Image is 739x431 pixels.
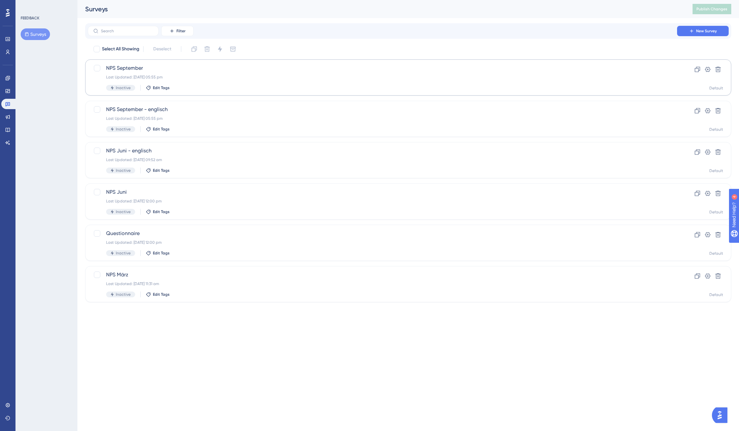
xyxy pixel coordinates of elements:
button: Edit Tags [146,292,170,297]
button: Edit Tags [146,127,170,132]
span: Deselect [153,45,171,53]
button: New Survey [677,26,729,36]
div: Surveys [85,5,676,14]
button: Filter [161,26,194,36]
div: Default [709,210,723,215]
button: Surveys [21,28,50,40]
button: Edit Tags [146,168,170,173]
span: Questionnaire [106,230,659,237]
span: NPS September - englisch [106,106,659,113]
div: Default [709,168,723,173]
div: 4 [45,3,47,8]
span: Edit Tags [153,85,170,90]
span: NPS Juni [106,188,659,196]
button: Edit Tags [146,209,170,214]
span: Filter [176,28,185,34]
span: Edit Tags [153,251,170,256]
input: Search [101,29,153,33]
span: Inactive [116,251,131,256]
div: Last Updated: [DATE] 11:31 am [106,281,659,286]
span: Inactive [116,209,131,214]
div: Last Updated: [DATE] 12:00 pm [106,199,659,204]
span: Edit Tags [153,127,170,132]
span: New Survey [696,28,717,34]
div: Default [709,127,723,132]
span: Inactive [116,168,131,173]
button: Edit Tags [146,85,170,90]
span: Edit Tags [153,168,170,173]
button: Edit Tags [146,251,170,256]
span: NPS März [106,271,659,279]
span: Edit Tags [153,209,170,214]
span: Inactive [116,127,131,132]
div: Last Updated: [DATE] 05:55 pm [106,116,659,121]
span: Need Help? [15,2,40,9]
span: Select All Showing [102,45,139,53]
div: Default [709,86,723,91]
div: FEEDBACK [21,15,39,21]
iframe: UserGuiding AI Assistant Launcher [712,405,731,425]
span: Edit Tags [153,292,170,297]
div: Last Updated: [DATE] 09:52 am [106,157,659,162]
div: Default [709,251,723,256]
span: NPS September [106,64,659,72]
div: Default [709,292,723,297]
span: Inactive [116,292,131,297]
span: Inactive [116,85,131,90]
button: Publish Changes [693,4,731,14]
span: NPS Juni - englisch [106,147,659,155]
span: Publish Changes [696,6,727,12]
button: Deselect [147,43,177,55]
div: Last Updated: [DATE] 12:00 pm [106,240,659,245]
div: Last Updated: [DATE] 05:55 pm [106,75,659,80]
